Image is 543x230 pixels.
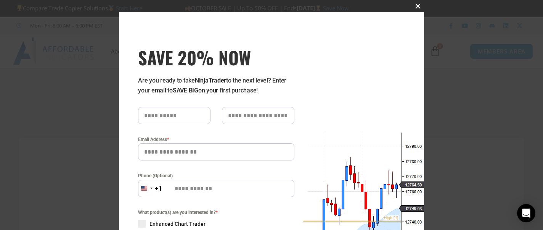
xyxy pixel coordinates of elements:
[138,180,162,197] button: Selected country
[138,136,294,143] label: Email Address
[155,184,162,194] div: +1
[138,220,294,228] label: Enhanced Chart Trader
[138,76,294,96] p: Are you ready to take to the next level? Enter your email to on your first purchase!
[517,204,535,222] div: Open Intercom Messenger
[149,220,206,228] span: Enhanced Chart Trader
[138,47,294,68] h3: SAVE 20% NOW
[195,77,226,84] strong: NinjaTrader
[173,87,198,94] strong: SAVE BIG
[138,209,294,216] span: What product(s) are you interested in?
[138,172,294,180] label: Phone (Optional)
